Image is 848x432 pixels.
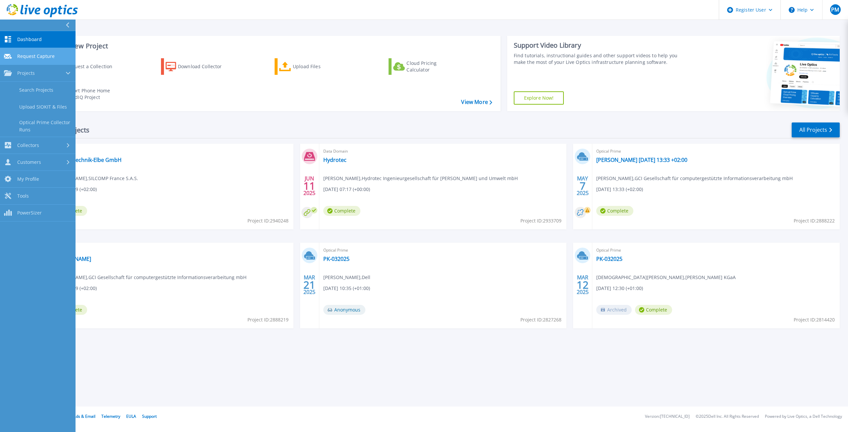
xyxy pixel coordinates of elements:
[520,217,561,224] span: Project ID: 2933709
[831,7,839,12] span: PM
[50,247,290,254] span: Optical Prime
[406,60,459,73] div: Cloud Pricing Calculator
[73,413,95,419] a: Ads & Email
[17,193,29,199] span: Tools
[17,142,39,148] span: Collectors
[50,157,122,163] a: Polymer-Technik-Elbe GmbH
[323,175,518,182] span: [PERSON_NAME] , Hydrotec Ingenieurgesellschaft für [PERSON_NAME] und Umwelt mbH
[389,58,462,75] a: Cloud Pricing Calculator
[50,175,138,182] span: [PERSON_NAME] , SILCOMP France S.A.S.
[323,256,349,262] a: PK-032025
[520,316,561,323] span: Project ID: 2827268
[17,210,42,216] span: PowerSizer
[596,285,643,292] span: [DATE] 12:30 (+01:00)
[126,413,136,419] a: EULA
[596,186,643,193] span: [DATE] 13:33 (+02:00)
[50,148,290,155] span: Optical Prime
[596,274,736,281] span: [DEMOGRAPHIC_DATA][PERSON_NAME] , [PERSON_NAME] KGaA
[323,157,346,163] a: Hydrotec
[580,183,586,189] span: 7
[596,175,793,182] span: [PERSON_NAME] , GCI Gesellschaft für computergestützte Informationsverarbeitung mbH
[514,91,564,105] a: Explore Now!
[514,41,686,50] div: Support Video Library
[142,413,157,419] a: Support
[635,305,672,315] span: Complete
[765,414,842,419] li: Powered by Live Optics, a Dell Technology
[577,282,589,288] span: 12
[596,206,633,216] span: Complete
[323,274,370,281] span: [PERSON_NAME] , Dell
[323,206,360,216] span: Complete
[794,316,835,323] span: Project ID: 2814420
[50,274,246,281] span: [PERSON_NAME] , GCI Gesellschaft für computergestützte Informationsverarbeitung mbH
[178,60,231,73] div: Download Collector
[696,414,759,419] li: © 2025 Dell Inc. All Rights Reserved
[323,285,370,292] span: [DATE] 10:35 (+01:00)
[47,58,121,75] a: Request a Collection
[596,247,836,254] span: Optical Prime
[323,305,365,315] span: Anonymous
[596,256,622,262] a: PK-032025
[303,174,316,198] div: JUN 2025
[576,174,589,198] div: MAY 2025
[275,58,348,75] a: Upload Files
[101,413,120,419] a: Telemetry
[596,148,836,155] span: Optical Prime
[596,157,687,163] a: [PERSON_NAME] [DATE] 13:33 +02:00
[303,282,315,288] span: 21
[65,87,117,101] div: Import Phone Home CloudIQ Project
[576,273,589,297] div: MAR 2025
[596,305,632,315] span: Archived
[17,159,41,165] span: Customers
[461,99,492,105] a: View More
[303,183,315,189] span: 11
[645,414,690,419] li: Version: [TECHNICAL_ID]
[17,176,39,182] span: My Profile
[792,122,840,137] a: All Projects
[66,60,119,73] div: Request a Collection
[47,42,492,50] h3: Start a New Project
[247,217,289,224] span: Project ID: 2940248
[514,52,686,66] div: Find tutorials, instructional guides and other support videos to help you make the most of your L...
[303,273,316,297] div: MAR 2025
[17,36,42,42] span: Dashboard
[17,70,35,76] span: Projects
[323,247,563,254] span: Optical Prime
[794,217,835,224] span: Project ID: 2888222
[161,58,235,75] a: Download Collector
[247,316,289,323] span: Project ID: 2888219
[323,148,563,155] span: Data Domain
[293,60,346,73] div: Upload Files
[17,53,55,59] span: Request Capture
[323,186,370,193] span: [DATE] 07:17 (+00:00)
